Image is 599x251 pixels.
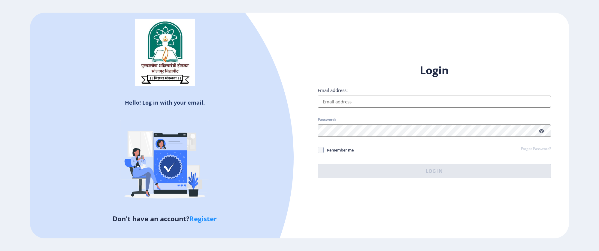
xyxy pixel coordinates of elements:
h1: Login [318,63,551,78]
a: Forgot Password? [521,146,551,152]
img: Verified-rafiki.svg [112,109,217,214]
input: Email address [318,96,551,108]
img: sulogo.png [135,19,195,87]
button: Log In [318,164,551,178]
span: Remember me [324,146,354,154]
label: Password: [318,117,336,122]
label: Email address: [318,87,348,93]
h5: Don't have an account? [35,214,295,223]
a: Register [189,214,217,223]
